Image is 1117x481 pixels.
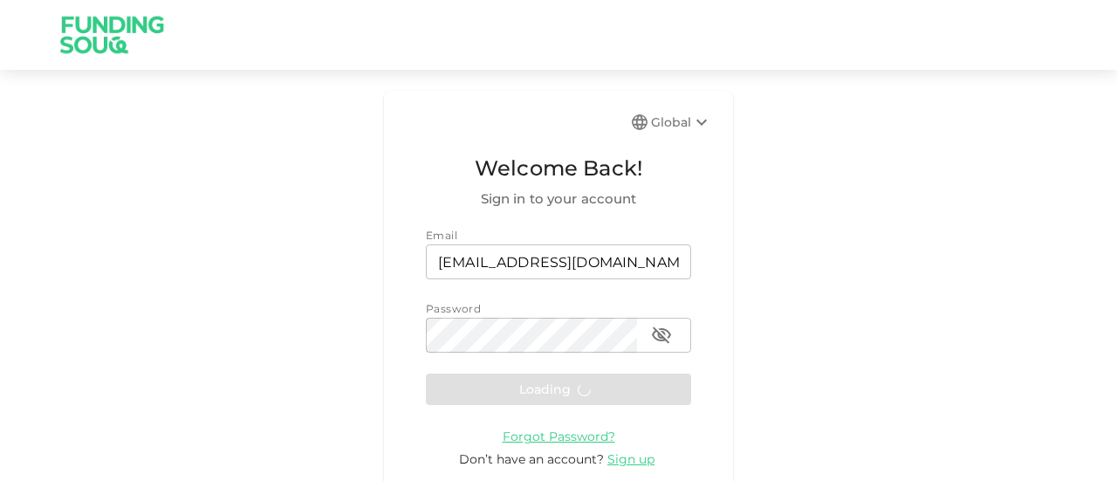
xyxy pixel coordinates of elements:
[426,229,457,242] span: Email
[459,451,604,467] span: Don’t have an account?
[503,429,615,444] span: Forgot Password?
[426,318,637,353] input: password
[426,244,691,279] input: email
[503,428,615,444] a: Forgot Password?
[426,152,691,185] span: Welcome Back!
[651,112,712,133] div: Global
[426,302,481,315] span: Password
[607,451,654,467] span: Sign up
[426,189,691,210] span: Sign in to your account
